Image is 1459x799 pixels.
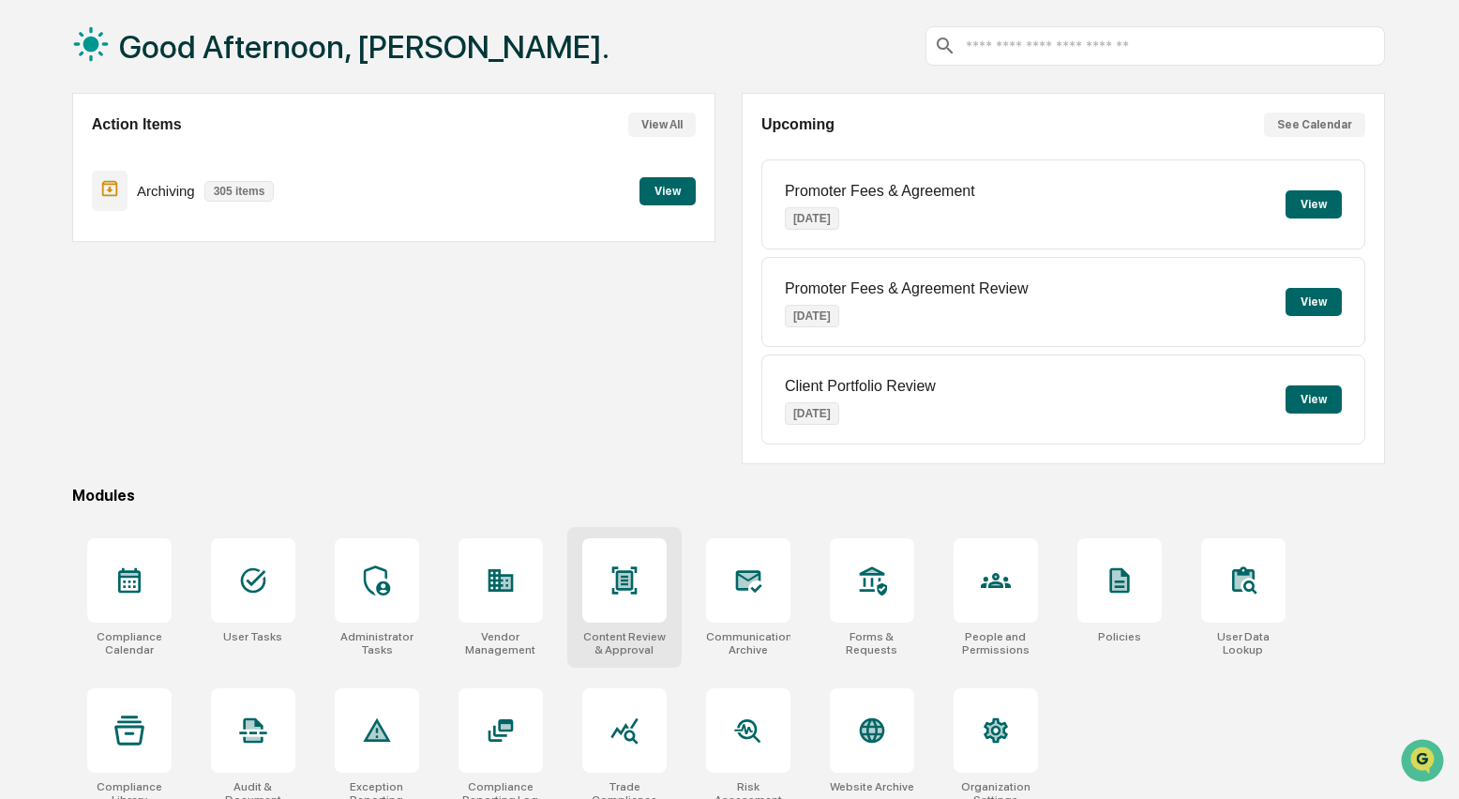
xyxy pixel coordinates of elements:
[19,39,341,69] p: How can we help?
[38,272,118,291] span: Data Lookup
[785,207,839,230] p: [DATE]
[1286,385,1342,414] button: View
[761,116,835,133] h2: Upcoming
[785,305,839,327] p: [DATE]
[319,149,341,172] button: Start new chat
[1399,737,1450,788] iframe: Open customer support
[38,236,121,255] span: Preclearance
[785,402,839,425] p: [DATE]
[119,28,609,66] h1: Good Afternoon, [PERSON_NAME].
[628,113,696,137] button: View All
[155,236,233,255] span: Attestations
[1201,630,1286,656] div: User Data Lookup
[92,116,182,133] h2: Action Items
[785,183,975,200] p: Promoter Fees & Agreement
[459,630,543,656] div: Vendor Management
[11,229,128,263] a: 🖐️Preclearance
[11,264,126,298] a: 🔎Data Lookup
[19,143,53,177] img: 1746055101610-c473b297-6a78-478c-a979-82029cc54cd1
[137,183,195,199] p: Archiving
[830,780,914,793] div: Website Archive
[335,630,419,656] div: Administrator Tasks
[582,630,667,656] div: Content Review & Approval
[1286,190,1342,219] button: View
[639,181,696,199] a: View
[64,143,308,162] div: Start new chat
[19,238,34,253] div: 🖐️
[187,318,227,332] span: Pylon
[639,177,696,205] button: View
[136,238,151,253] div: 🗄️
[87,630,172,656] div: Compliance Calendar
[1098,630,1141,643] div: Policies
[223,630,282,643] div: User Tasks
[954,630,1038,656] div: People and Permissions
[132,317,227,332] a: Powered byPylon
[785,378,936,395] p: Client Portfolio Review
[128,229,240,263] a: 🗄️Attestations
[64,162,237,177] div: We're available if you need us!
[72,487,1385,505] div: Modules
[19,274,34,289] div: 🔎
[706,630,790,656] div: Communications Archive
[1264,113,1365,137] button: See Calendar
[1286,288,1342,316] button: View
[830,630,914,656] div: Forms & Requests
[785,280,1029,297] p: Promoter Fees & Agreement Review
[204,181,275,202] p: 305 items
